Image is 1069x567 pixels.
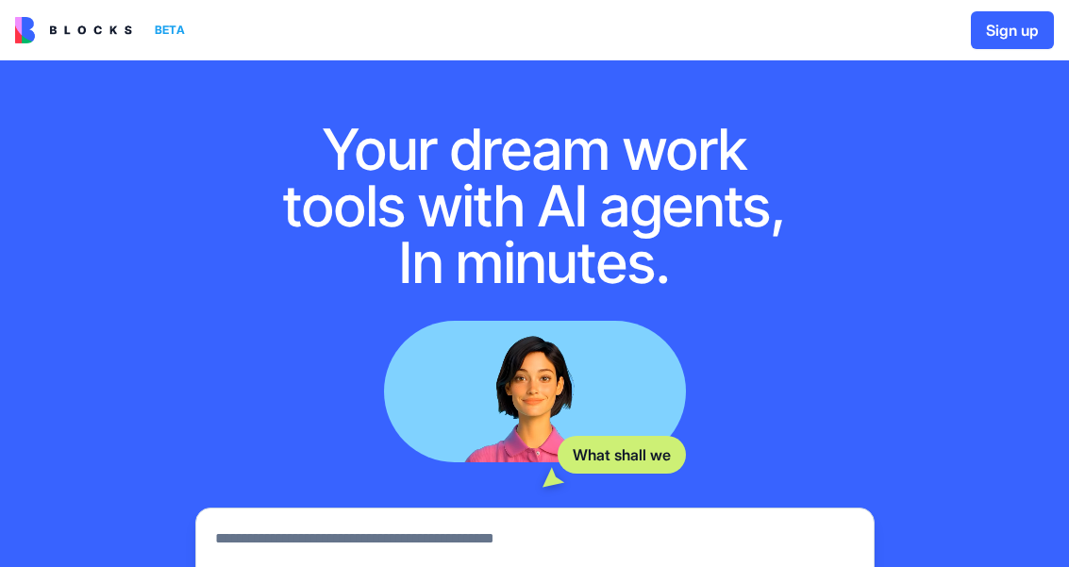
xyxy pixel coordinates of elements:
[15,17,192,43] a: BETA
[147,17,192,43] div: BETA
[971,11,1054,49] button: Sign up
[15,17,132,43] img: logo
[558,436,686,474] div: What shall we
[263,121,807,291] h1: Your dream work tools with AI agents, In minutes.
